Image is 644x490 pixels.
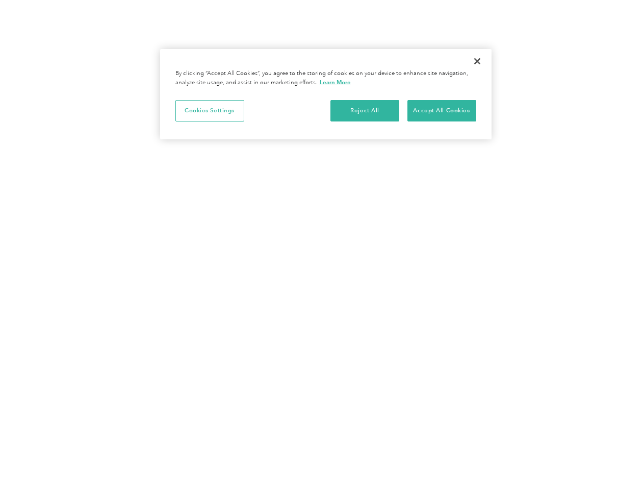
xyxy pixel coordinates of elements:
div: Privacy [160,49,492,139]
button: Cookies Settings [175,100,244,121]
button: Close [466,50,488,72]
div: By clicking “Accept All Cookies”, you agree to the storing of cookies on your device to enhance s... [175,69,476,87]
button: Reject All [330,100,399,121]
div: Cookie banner [160,49,492,139]
a: More information about your privacy, opens in a new tab [320,79,351,86]
button: Accept All Cookies [407,100,476,121]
